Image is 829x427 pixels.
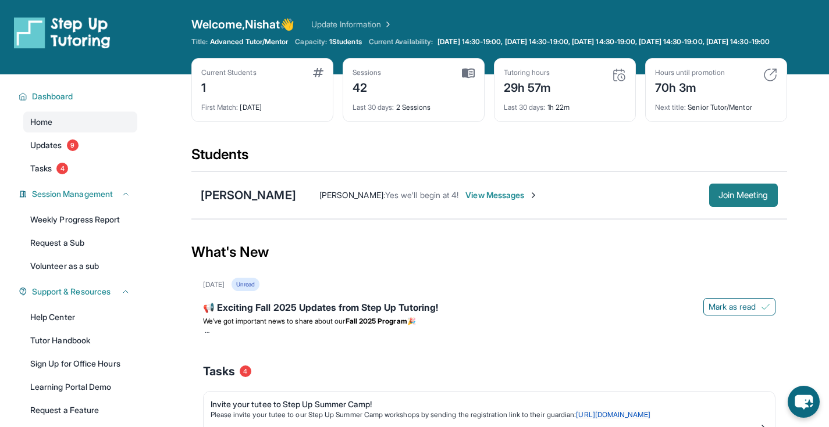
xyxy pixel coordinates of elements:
div: 29h 57m [504,77,552,96]
img: card [313,68,323,77]
a: [DATE] 14:30-19:00, [DATE] 14:30-19:00, [DATE] 14:30-19:00, [DATE] 14:30-19:00, [DATE] 14:30-19:00 [435,37,772,46]
button: Session Management [27,188,130,200]
div: [PERSON_NAME] [201,187,296,203]
a: Tutor Handbook [23,330,137,351]
a: Updates9 [23,135,137,156]
div: Invite your tutee to Step Up Summer Camp! [211,399,759,410]
span: Tasks [203,363,235,379]
a: Request a Feature [23,400,137,421]
span: Advanced Tutor/Mentor [210,37,288,46]
a: Update Information [311,19,393,30]
span: [PERSON_NAME] : [319,190,385,200]
div: Sessions [353,68,382,77]
div: 2 Sessions [353,96,475,112]
a: Request a Sub [23,232,137,253]
span: Yes we'll begin at 4! [385,190,458,200]
button: Dashboard [27,91,130,102]
span: View Messages [465,189,538,201]
span: 1 Students [329,37,362,46]
div: 1 [201,77,257,96]
img: card [462,68,475,78]
div: 70h 3m [655,77,725,96]
p: Please invite your tutee to our Step Up Summer Camp workshops by sending the registration link to... [211,410,759,419]
span: Dashboard [32,91,73,102]
a: [URL][DOMAIN_NAME] [576,410,650,419]
span: We’ve got important news to share about our [203,317,346,325]
div: Hours until promotion [655,68,725,77]
div: [DATE] [201,96,323,112]
div: 1h 22m [504,96,626,112]
img: Chevron Right [381,19,393,30]
span: Title: [191,37,208,46]
span: Capacity: [295,37,327,46]
span: 4 [240,365,251,377]
span: Last 30 days : [353,103,394,112]
a: Learning Portal Demo [23,376,137,397]
div: What's New [191,227,787,278]
a: Help Center [23,307,137,328]
div: Senior Tutor/Mentor [655,96,777,112]
a: Volunteer as a sub [23,256,137,277]
div: Students [191,145,787,171]
button: chat-button [788,386,820,418]
span: Updates [30,139,62,151]
div: [DATE] [203,280,225,289]
button: Mark as read [703,298,775,315]
img: logo [14,16,111,49]
span: Join Meeting [718,192,768,199]
span: Mark as read [709,301,756,313]
span: Tasks [30,163,52,174]
span: [DATE] 14:30-19:00, [DATE] 14:30-19:00, [DATE] 14:30-19:00, [DATE] 14:30-19:00, [DATE] 14:30-19:00 [437,37,770,46]
span: First Match : [201,103,239,112]
div: 42 [353,77,382,96]
span: Welcome, Nishat 👋 [191,16,295,33]
a: Weekly Progress Report [23,209,137,230]
span: 9 [67,139,79,151]
span: Current Availability: [369,37,433,46]
img: Chevron-Right [529,191,538,200]
div: Current Students [201,68,257,77]
span: Support & Resources [32,286,111,297]
a: Tasks4 [23,158,137,179]
div: Unread [232,278,259,291]
span: Last 30 days : [504,103,546,112]
span: Home [30,116,52,128]
img: Mark as read [761,302,770,311]
div: Tutoring hours [504,68,552,77]
span: Session Management [32,188,113,200]
a: Sign Up for Office Hours [23,353,137,374]
img: card [612,68,626,82]
div: 📢 Exciting Fall 2025 Updates from Step Up Tutoring! [203,300,775,317]
span: 🎉 [407,317,416,325]
button: Join Meeting [709,184,778,207]
img: card [763,68,777,82]
span: 4 [56,163,68,174]
span: Next title : [655,103,686,112]
strong: Fall 2025 Program [346,317,407,325]
button: Support & Resources [27,286,130,297]
a: Home [23,112,137,132]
